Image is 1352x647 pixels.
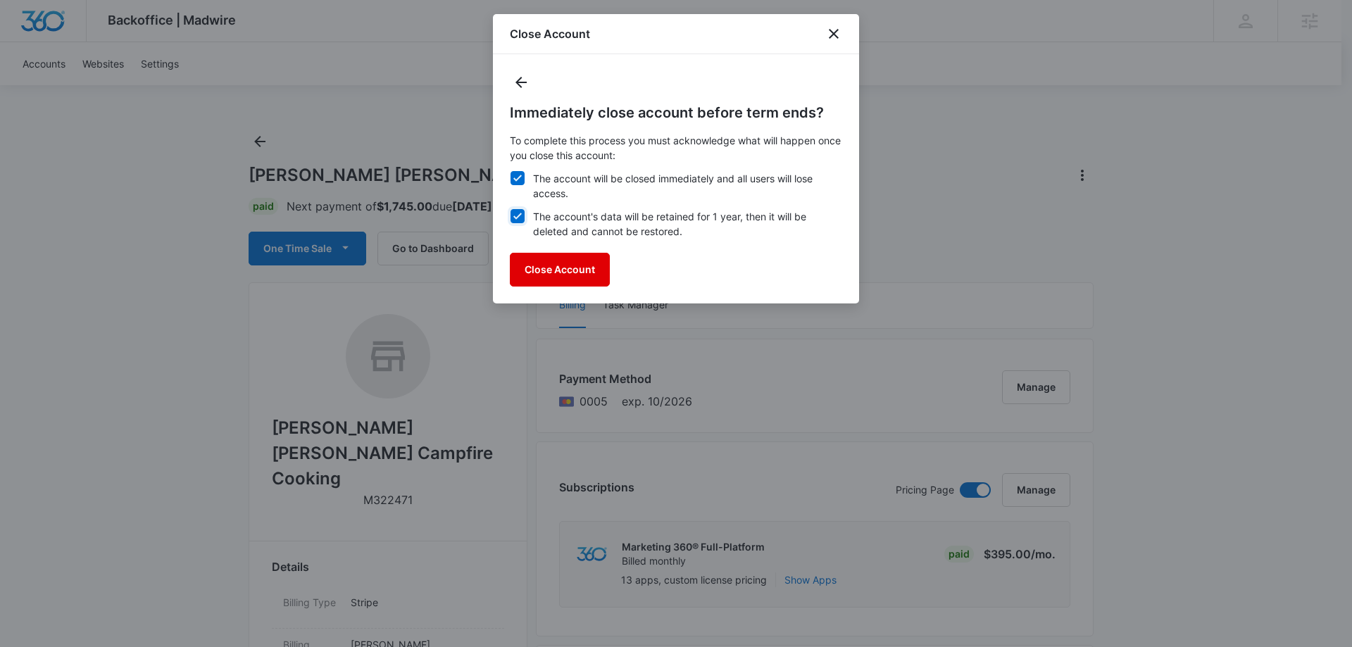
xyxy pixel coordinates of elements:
button: Close Account [510,253,610,287]
button: close [825,25,842,42]
label: The account's data will be retained for 1 year, then it will be deleted and cannot be restored. [510,209,842,239]
h1: Close Account [510,25,590,42]
p: To complete this process you must acknowledge what will happen once you close this account: [510,133,842,163]
h5: Immediately close account before term ends? [510,102,842,123]
button: Back [510,71,532,94]
label: The account will be closed immediately and all users will lose access. [510,171,842,201]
